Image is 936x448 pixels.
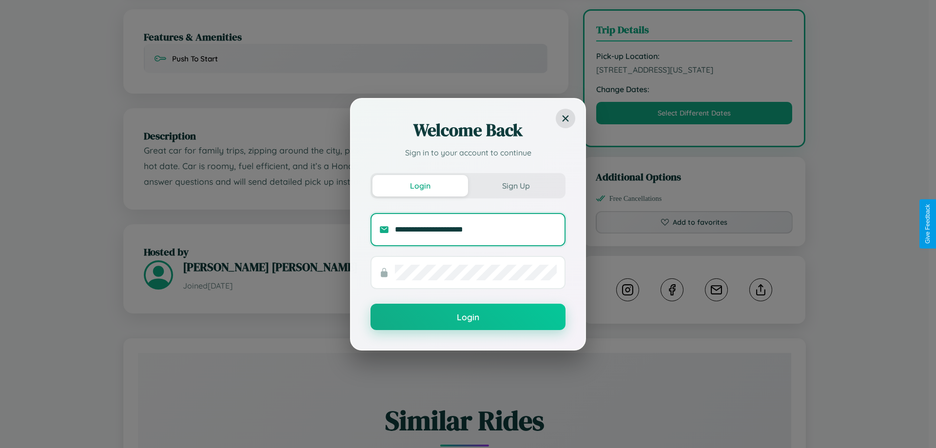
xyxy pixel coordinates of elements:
[924,204,931,244] div: Give Feedback
[468,175,564,196] button: Sign Up
[370,304,565,330] button: Login
[370,118,565,142] h2: Welcome Back
[370,147,565,158] p: Sign in to your account to continue
[372,175,468,196] button: Login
